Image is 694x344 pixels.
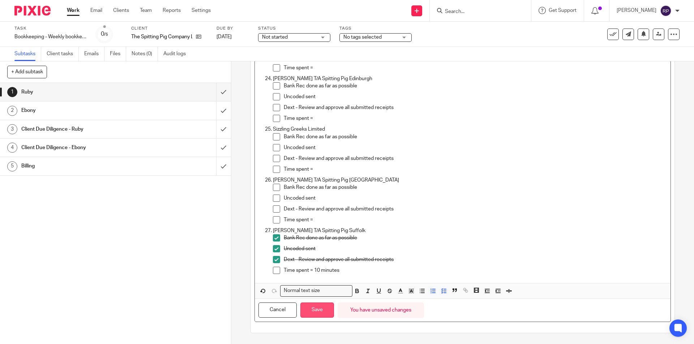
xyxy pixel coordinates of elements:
[21,87,146,97] h1: Ruby
[113,7,129,14] a: Clients
[140,7,152,14] a: Team
[192,7,211,14] a: Settings
[284,256,667,263] p: Dext - Review and approve all submitted receipts
[163,47,191,61] a: Audit logs
[7,124,17,134] div: 3
[273,75,667,82] p: [PERSON_NAME] T/A Spitting Pig Edinburgh
[338,302,424,318] div: You have unsaved changes
[90,7,102,14] a: Email
[284,216,667,223] p: Time spent =
[14,33,87,40] div: Bookkeeping - Weekly bookkeeping SP group
[7,143,17,153] div: 4
[110,47,126,61] a: Files
[101,30,108,38] div: 0
[84,47,104,61] a: Emails
[444,9,509,15] input: Search
[131,33,192,40] p: The Spitting Pig Company Ltd
[284,184,667,191] p: Bank Rec done as far as possible
[7,66,47,78] button: + Add subtask
[163,7,181,14] a: Reports
[343,35,382,40] span: No tags selected
[217,34,232,39] span: [DATE]
[284,195,667,202] p: Uncoded sent
[284,166,667,173] p: Time spent =
[284,234,667,241] p: Bank Rec done as far as possible
[7,87,17,97] div: 1
[282,287,321,295] span: Normal text size
[284,64,667,71] p: Time spent =
[14,47,41,61] a: Subtasks
[258,302,297,318] button: Cancel
[300,302,334,318] button: Save
[14,6,51,16] img: Pixie
[273,177,667,184] p: [PERSON_NAME] T/A Spitting Pig [GEOGRAPHIC_DATA]
[14,26,87,31] label: Task
[273,227,667,234] p: [PERSON_NAME] T/A Spitting Pig Suffolk
[284,205,667,213] p: Dext - Review and approve all submitted receipts
[262,35,288,40] span: Not started
[284,144,667,151] p: Uncoded sent
[104,32,108,36] small: /5
[284,93,667,100] p: Uncoded sent
[132,47,158,61] a: Notes (0)
[284,267,667,274] p: Time spent = 10 minutes
[47,47,79,61] a: Client tasks
[549,8,577,13] span: Get Support
[284,155,667,162] p: Dext - Review and approve all submitted receipts
[273,126,667,133] p: Sizzling Greeks Limited
[7,106,17,116] div: 2
[284,104,667,111] p: Dext - Review and approve all submitted receipts
[7,161,17,171] div: 5
[284,245,667,252] p: Uncoded sent
[284,115,667,122] p: Time spent =
[322,287,348,295] input: Search for option
[660,5,672,17] img: svg%3E
[339,26,412,31] label: Tags
[284,133,667,140] p: Bank Rec done as far as possible
[617,7,656,14] p: [PERSON_NAME]
[21,161,146,171] h1: Billing
[280,285,352,296] div: Search for option
[258,26,330,31] label: Status
[21,124,146,135] h1: Client Due Diligence - Ruby
[21,105,146,116] h1: Ebony
[21,142,146,153] h1: Client Due Diligence - Ebony
[284,82,667,90] p: Bank Rec done as far as possible
[131,26,207,31] label: Client
[217,26,249,31] label: Due by
[67,7,80,14] a: Work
